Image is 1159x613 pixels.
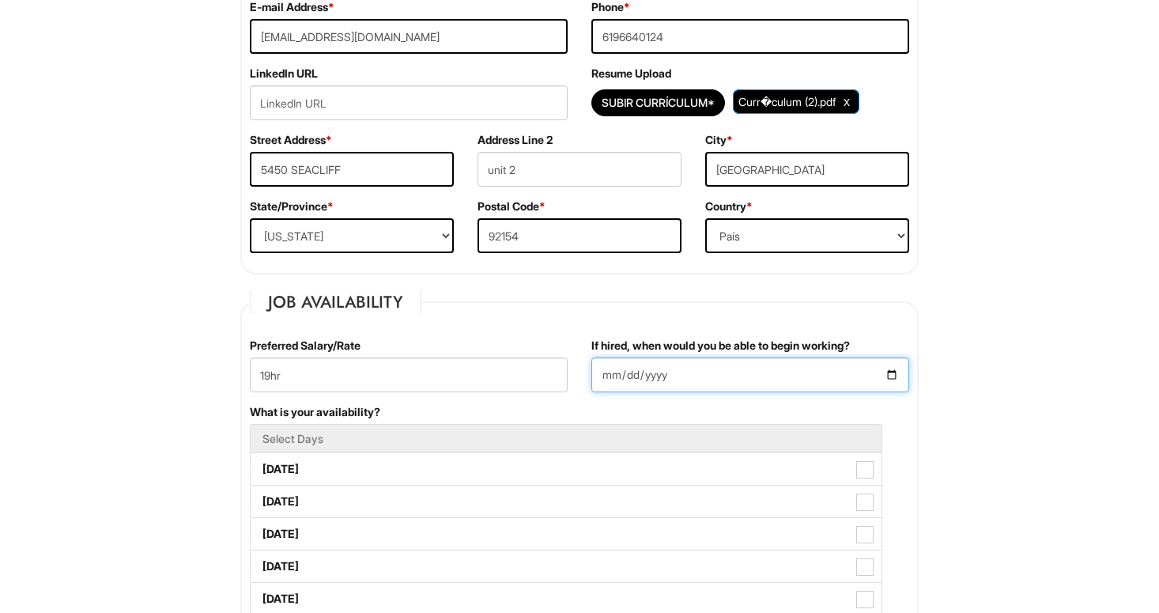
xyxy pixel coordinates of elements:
select: País [705,218,909,253]
button: Subir Currículum*Subir Currículum* [591,89,725,116]
input: Teléfono [591,19,909,54]
input: Calle [250,152,454,187]
label: State/Province [250,199,334,214]
label: What is your availability? [250,404,380,420]
h5: Select Days [262,433,870,445]
input: Preferred Salary/Rate [250,358,568,392]
label: LinkedIn URL [250,66,318,81]
label: Country [705,199,753,214]
input: Ciudad [705,152,909,187]
label: [DATE] [251,551,882,582]
input: Dirección Email [250,19,568,54]
label: [DATE] [251,453,882,485]
label: Address Line 2 [478,132,553,148]
input: LinkedIn URL [250,85,568,120]
label: [DATE] [251,518,882,550]
span: Curr�culum (2).pdf [738,95,836,108]
a: Clear Uploaded File [840,91,854,112]
label: Street Address [250,132,332,148]
label: City [705,132,733,148]
label: If hired, when would you be able to begin working? [591,338,850,354]
label: Preferred Salary/Rate [250,338,361,354]
label: Resume Upload [591,66,671,81]
input: Código Postal [478,218,681,253]
input: Apt., Suite, Box, etc. [478,152,681,187]
label: Postal Code [478,199,546,214]
label: [DATE] [251,486,882,517]
legend: Job Availability [250,290,421,314]
select: State/Province [250,218,454,253]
